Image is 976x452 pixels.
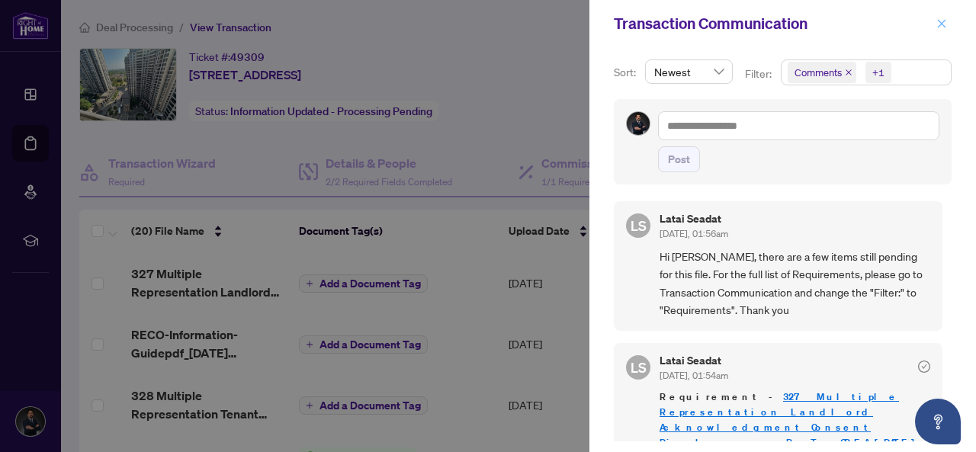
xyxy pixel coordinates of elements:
[845,69,852,76] span: close
[915,399,961,444] button: Open asap
[631,215,647,236] span: LS
[660,248,930,319] span: Hi [PERSON_NAME], there are a few items still pending for this file. For the full list of Require...
[654,60,724,83] span: Newest
[795,65,842,80] span: Comments
[658,146,700,172] button: Post
[788,62,856,83] span: Comments
[936,18,947,29] span: close
[614,12,932,35] div: Transaction Communication
[660,228,728,239] span: [DATE], 01:56am
[872,65,884,80] div: +1
[627,112,650,135] img: Profile Icon
[660,370,728,381] span: [DATE], 01:54am
[918,361,930,373] span: check-circle
[660,355,728,366] h5: Latai Seadat
[745,66,774,82] p: Filter:
[614,64,639,81] p: Sort:
[631,357,647,378] span: LS
[660,213,728,224] h5: Latai Seadat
